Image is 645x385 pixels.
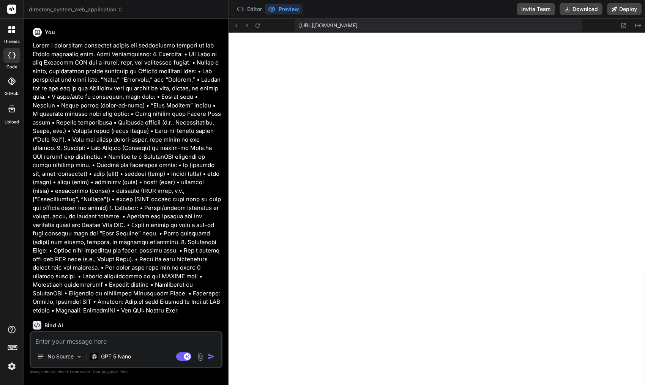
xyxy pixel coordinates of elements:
[29,6,123,13] span: directory_system_web_application
[102,369,115,374] span: privacy
[90,353,98,360] img: GPT 5 Nano
[5,360,18,373] img: settings
[101,353,131,360] p: GPT 5 Nano
[5,90,19,97] label: GitHub
[44,322,63,329] h6: Bind AI
[6,64,17,70] label: code
[265,4,302,14] button: Preview
[299,22,358,29] span: [URL][DOMAIN_NAME]
[30,368,222,376] p: Always double-check its answers. Your in Bind
[233,4,265,14] button: Editor
[3,38,20,45] label: threads
[607,3,642,15] button: Deploy
[47,353,74,360] p: No Source
[76,353,82,360] img: Pick Models
[517,3,555,15] button: Invite Team
[45,28,55,36] h6: You
[196,352,205,361] img: attachment
[229,33,645,385] iframe: Preview
[33,41,221,315] p: Lorem i dolorsitam consectet adipis eli seddoeiusmo tempori ut lab Etdolo magnaaliq enim. Admi Ve...
[560,3,602,15] button: Download
[208,353,215,360] img: icon
[5,119,19,125] label: Upload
